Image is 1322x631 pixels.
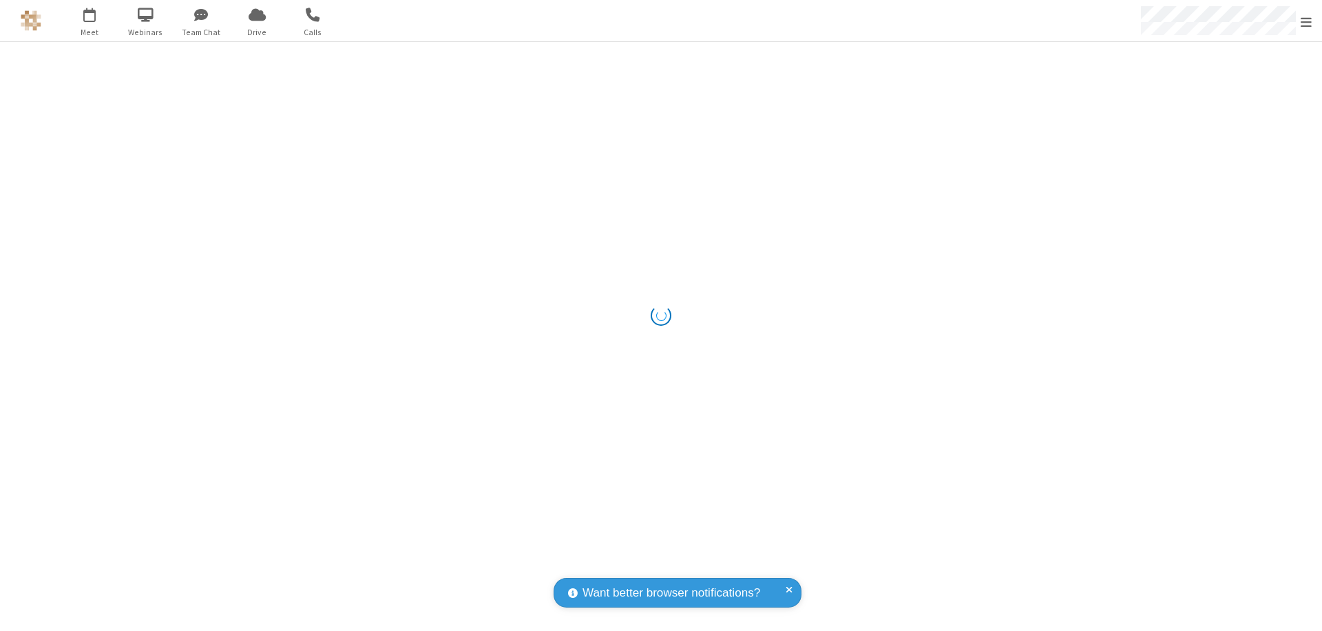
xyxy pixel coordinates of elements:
[231,26,283,39] span: Drive
[21,10,41,31] img: QA Selenium DO NOT DELETE OR CHANGE
[287,26,339,39] span: Calls
[176,26,227,39] span: Team Chat
[583,584,760,602] span: Want better browser notifications?
[64,26,116,39] span: Meet
[120,26,171,39] span: Webinars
